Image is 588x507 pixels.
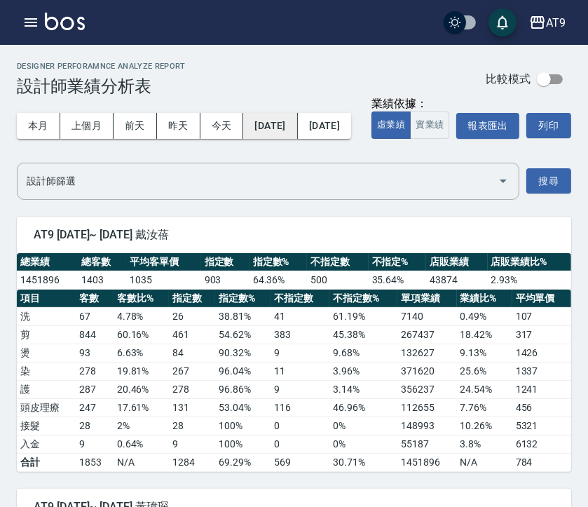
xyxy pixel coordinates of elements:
[126,271,200,289] td: 1035
[457,344,512,362] td: 9.13 %
[397,380,456,398] td: 356237
[486,72,531,86] p: 比較模式
[17,435,76,453] td: 入金
[17,325,76,344] td: 剪
[426,271,488,289] td: 43874
[114,344,169,362] td: 6.63 %
[114,398,169,417] td: 17.61 %
[298,113,351,139] button: [DATE]
[397,325,456,344] td: 267437
[457,453,512,471] td: N/A
[271,290,329,308] th: 不指定數
[215,290,271,308] th: 指定數%
[169,398,215,417] td: 131
[76,398,114,417] td: 247
[410,111,449,139] button: 實業績
[371,97,449,111] div: 業績依據：
[271,398,329,417] td: 116
[215,398,271,417] td: 53.04 %
[78,271,126,289] td: 1403
[114,435,169,453] td: 0.64 %
[17,453,76,471] td: 合計
[157,113,200,139] button: 昨天
[78,253,126,271] th: 總客數
[17,76,186,96] h3: 設計師業績分析表
[457,362,512,380] td: 25.6 %
[169,453,215,471] td: 1284
[215,325,271,344] td: 54.62 %
[249,253,307,271] th: 指定數%
[329,380,397,398] td: 3.14 %
[271,435,329,453] td: 0
[17,62,186,71] h2: Designer Perforamnce Analyze Report
[369,271,426,289] td: 35.64 %
[17,253,78,271] th: 總業績
[76,307,114,325] td: 67
[114,307,169,325] td: 4.78 %
[200,113,244,139] button: 今天
[17,307,76,325] td: 洗
[512,398,571,417] td: 456
[17,253,571,290] table: a dense table
[17,290,76,308] th: 項目
[526,113,571,138] button: 列印
[329,435,397,453] td: 0 %
[215,307,271,325] td: 38.81 %
[329,417,397,435] td: 0 %
[397,344,456,362] td: 132627
[457,398,512,417] td: 7.76 %
[369,253,426,271] th: 不指定%
[243,113,297,139] button: [DATE]
[169,290,215,308] th: 指定數
[512,344,571,362] td: 1426
[169,325,215,344] td: 461
[329,290,397,308] th: 不指定數%
[17,344,76,362] td: 燙
[397,417,456,435] td: 148993
[114,453,169,471] td: N/A
[457,380,512,398] td: 24.54 %
[76,453,114,471] td: 1853
[526,168,571,194] button: 搜尋
[512,453,571,471] td: 784
[397,398,456,417] td: 112655
[271,453,329,471] td: 569
[512,380,571,398] td: 1241
[114,380,169,398] td: 20.46 %
[307,253,369,271] th: 不指定數
[215,362,271,380] td: 96.04 %
[492,170,514,192] button: Open
[23,169,492,194] input: 選擇設計師
[456,113,519,139] button: 報表匯出
[397,435,456,453] td: 55187
[271,417,329,435] td: 0
[371,111,411,139] button: 虛業績
[17,398,76,417] td: 頭皮理療
[76,325,114,344] td: 844
[169,307,215,325] td: 26
[114,290,169,308] th: 客數比%
[169,417,215,435] td: 28
[457,435,512,453] td: 3.8 %
[114,362,169,380] td: 19.81 %
[215,435,271,453] td: 100 %
[457,325,512,344] td: 18.42 %
[76,344,114,362] td: 93
[215,344,271,362] td: 90.32 %
[114,417,169,435] td: 2 %
[126,253,200,271] th: 平均客單價
[397,290,456,308] th: 單項業績
[271,344,329,362] td: 9
[17,271,78,289] td: 1451896
[512,325,571,344] td: 317
[512,417,571,435] td: 5321
[215,417,271,435] td: 100 %
[34,228,554,242] span: AT9 [DATE]~ [DATE] 戴汝蓓
[271,307,329,325] td: 41
[17,417,76,435] td: 接髮
[76,380,114,398] td: 287
[169,435,215,453] td: 9
[512,290,571,308] th: 平均單價
[329,344,397,362] td: 9.68 %
[488,8,517,36] button: save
